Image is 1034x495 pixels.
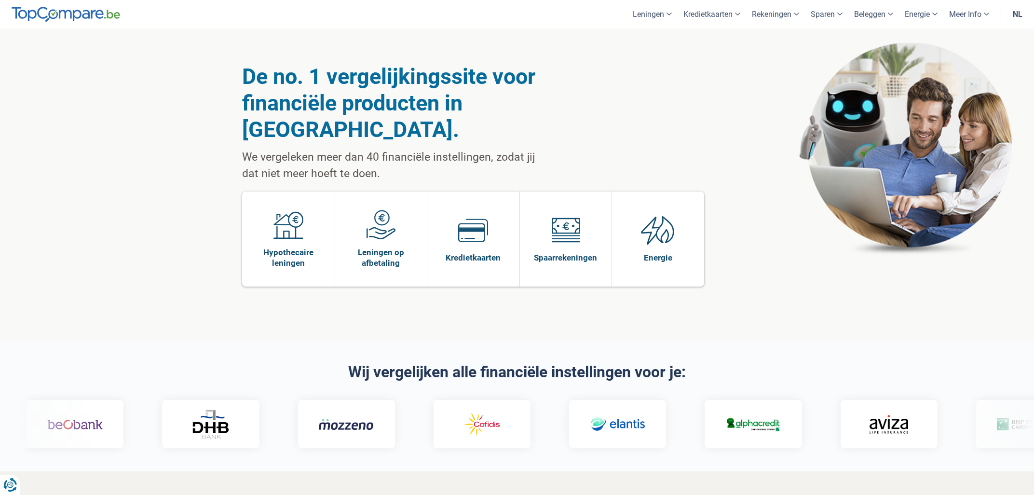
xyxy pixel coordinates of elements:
a: Leningen op afbetaling Leningen op afbetaling [335,192,427,287]
img: Aviza [699,415,737,433]
span: Spaarrekeningen [534,252,597,263]
img: TopCompare [12,7,120,22]
h2: Wij vergelijken alle financiële instellingen voor je: [242,364,792,381]
img: Energie [641,215,675,245]
span: Leningen op afbetaling [340,247,422,268]
img: Cardif [826,418,881,430]
img: Cofidis [283,411,339,439]
img: Spaarrekeningen [551,215,581,245]
p: We vergeleken meer dan 40 financiële instellingen, zodat jij dat niet meer hoeft te doen. [242,149,544,182]
img: Hypothecaire leningen [273,210,303,240]
h1: De no. 1 vergelijkingssite voor financiële producten in [GEOGRAPHIC_DATA]. [242,63,544,143]
span: Energie [644,252,672,263]
span: Hypothecaire leningen [247,247,330,268]
a: Spaarrekeningen Spaarrekeningen [520,192,612,287]
img: Elantis [419,411,475,439]
img: Mozzeno [148,418,203,430]
img: Alphacredit [555,416,610,433]
a: Kredietkaarten Kredietkaarten [427,192,519,287]
span: Kredietkaarten [446,252,501,263]
a: Energie Energie [612,192,704,287]
img: Kredietkaarten [458,215,488,245]
a: Hypothecaire leningen Hypothecaire leningen [242,192,335,287]
img: Leningen op afbetaling [366,210,396,240]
